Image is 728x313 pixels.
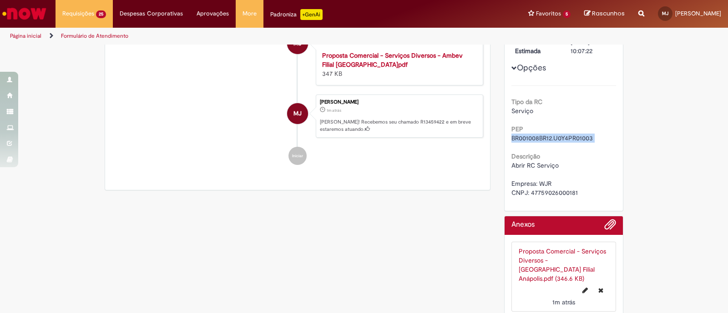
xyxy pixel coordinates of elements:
p: [PERSON_NAME]! Recebemos seu chamado R13459422 e em breve estaremos atuando. [320,119,478,133]
h2: Anexos [511,221,535,229]
div: Padroniza [270,9,323,20]
span: Aprovações [197,9,229,18]
div: [DATE] 10:07:22 [571,37,613,55]
span: 5 [563,10,571,18]
a: Rascunhos [584,10,625,18]
time: 28/08/2025 17:07:08 [327,108,341,113]
span: 25 [96,10,106,18]
b: Tipo da RC [511,98,542,106]
span: 1m atrás [327,108,341,113]
span: BR001008BR12.U0Y4PR01003 [511,134,593,142]
button: Editar nome de arquivo Proposta Comercial - Serviços Diversos - Ambev Filial Anápolis.pdf [577,283,593,298]
span: Serviço [511,107,533,115]
p: +GenAi [300,9,323,20]
span: Requisições [62,9,94,18]
dt: Conclusão Estimada [508,37,564,55]
span: More [243,9,257,18]
a: Formulário de Atendimento [61,32,128,40]
span: MJ [662,10,668,16]
ul: Trilhas de página [7,28,479,45]
a: Proposta Comercial - Serviços Diversos - [GEOGRAPHIC_DATA] Filial Anápolis.pdf (346.6 KB) [519,247,606,283]
b: PEP [511,125,523,133]
span: Rascunhos [592,9,625,18]
a: Página inicial [10,32,41,40]
div: [PERSON_NAME] [320,99,478,105]
span: 1m atrás [329,40,344,45]
div: Marcos Junior [287,103,308,124]
span: Abrir RC Serviço Empresa: WJR CNPJ: 47759026000181 [511,161,578,197]
span: Despesas Corporativas [120,9,183,18]
span: MJ [293,103,302,124]
li: Marcos Junior [112,94,483,138]
div: 347 KB [322,51,474,78]
button: Excluir Proposta Comercial - Serviços Diversos - Ambev Filial Anápolis.pdf [593,283,609,298]
span: [PERSON_NAME] [675,10,721,17]
button: Adicionar anexos [604,219,616,235]
a: Proposta Comercial - Serviços Diversos - Ambev Filial [GEOGRAPHIC_DATA]pdf [322,51,463,69]
b: Descrição [511,152,540,160]
time: 28/08/2025 17:07:05 [552,298,575,306]
time: 28/08/2025 17:07:05 [329,40,344,45]
ul: Histórico de tíquete [112,15,483,174]
img: ServiceNow [1,5,48,23]
span: Favoritos [536,9,561,18]
span: 1m atrás [552,298,575,306]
